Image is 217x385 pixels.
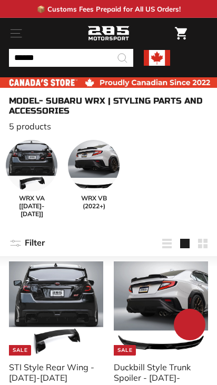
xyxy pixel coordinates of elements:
[9,345,31,356] div: Sale
[9,121,208,131] p: 5 products
[170,18,192,48] a: Cart
[68,194,120,210] span: WRX VB (2022+)
[6,140,57,218] a: WRX VA [[DATE]-[DATE]]
[87,25,130,43] img: Logo_285_Motorsport_areodynamics_components
[114,345,136,356] div: Sale
[171,309,209,343] inbox-online-store-chat: Shopify online store chat
[9,231,45,256] button: Filter
[9,96,208,116] h1: Model- Subaru WRX | Styling Parts and Accessories
[37,5,181,13] p: 📦 Customs Fees Prepaid for All US Orders!
[6,194,57,218] span: WRX VA [[DATE]-[DATE]]
[9,49,133,67] input: Search
[68,140,120,218] a: WRX VB (2022+)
